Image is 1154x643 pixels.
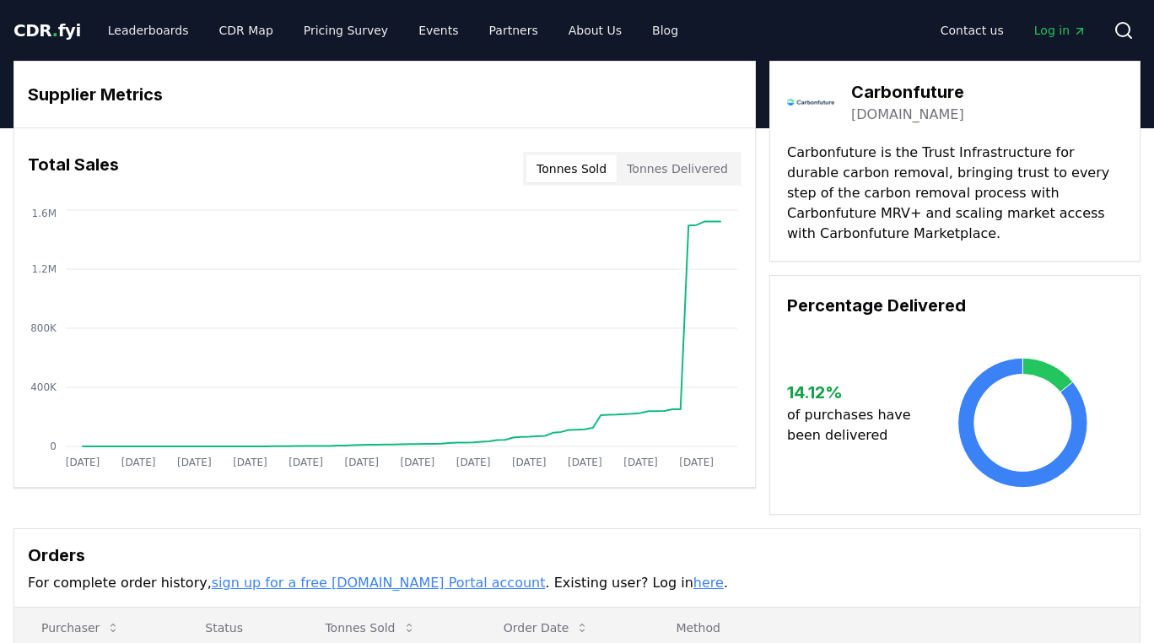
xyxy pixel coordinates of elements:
a: Pricing Survey [290,15,402,46]
a: Events [405,15,472,46]
tspan: 400K [30,381,57,393]
span: Log in [1034,22,1087,39]
nav: Main [94,15,692,46]
tspan: [DATE] [623,457,658,468]
h3: Orders [28,543,1126,568]
h3: 14.12 % [787,380,923,405]
tspan: 0 [50,440,57,452]
tspan: [DATE] [568,457,602,468]
tspan: [DATE] [288,457,323,468]
tspan: 1.2M [32,263,57,275]
button: Tonnes Delivered [617,155,738,182]
h3: Carbonfuture [851,79,964,105]
tspan: [DATE] [177,457,212,468]
p: Status [191,619,284,636]
span: CDR fyi [13,20,81,41]
a: CDR Map [206,15,287,46]
tspan: [DATE] [233,457,267,468]
a: Log in [1021,15,1100,46]
button: Tonnes Sold [526,155,617,182]
tspan: [DATE] [401,457,435,468]
p: of purchases have been delivered [787,405,923,446]
a: sign up for a free [DOMAIN_NAME] Portal account [212,575,546,591]
h3: Supplier Metrics [28,82,741,107]
img: Carbonfuture-logo [787,78,834,126]
h3: Total Sales [28,152,119,186]
a: CDR.fyi [13,19,81,42]
nav: Main [927,15,1100,46]
tspan: [DATE] [679,457,714,468]
span: . [52,20,58,41]
a: here [693,575,724,591]
h3: Percentage Delivered [787,293,1123,318]
tspan: [DATE] [66,457,100,468]
tspan: [DATE] [512,457,547,468]
a: About Us [555,15,635,46]
tspan: 1.6M [32,208,57,219]
p: Method [662,619,1126,636]
a: Blog [639,15,692,46]
tspan: [DATE] [121,457,156,468]
tspan: 800K [30,322,57,334]
p: For complete order history, . Existing user? Log in . [28,573,1126,593]
p: Carbonfuture is the Trust Infrastructure for durable carbon removal, bringing trust to every step... [787,143,1123,244]
tspan: [DATE] [344,457,379,468]
a: Contact us [927,15,1017,46]
a: Partners [476,15,552,46]
a: [DOMAIN_NAME] [851,105,964,125]
a: Leaderboards [94,15,202,46]
tspan: [DATE] [456,457,491,468]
